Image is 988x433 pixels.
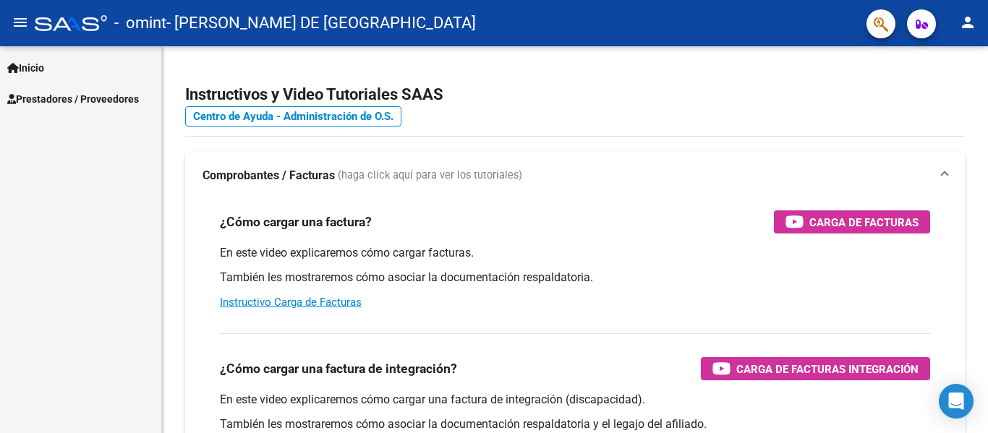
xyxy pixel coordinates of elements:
mat-icon: person [959,14,976,31]
h3: ¿Cómo cargar una factura? [220,212,372,232]
span: Carga de Facturas [809,213,919,231]
p: También les mostraremos cómo asociar la documentación respaldatoria. [220,270,930,286]
strong: Comprobantes / Facturas [203,168,335,184]
span: - [PERSON_NAME] DE [GEOGRAPHIC_DATA] [166,7,476,39]
a: Instructivo Carga de Facturas [220,296,362,309]
button: Carga de Facturas Integración [701,357,930,380]
p: En este video explicaremos cómo cargar facturas. [220,245,930,261]
span: Prestadores / Proveedores [7,91,139,107]
span: Carga de Facturas Integración [736,360,919,378]
span: Inicio [7,60,44,76]
mat-icon: menu [12,14,29,31]
mat-expansion-panel-header: Comprobantes / Facturas (haga click aquí para ver los tutoriales) [185,153,965,199]
h2: Instructivos y Video Tutoriales SAAS [185,81,965,108]
h3: ¿Cómo cargar una factura de integración? [220,359,457,379]
p: También les mostraremos cómo asociar la documentación respaldatoria y el legajo del afiliado. [220,416,930,432]
button: Carga de Facturas [774,210,930,233]
div: Open Intercom Messenger [939,384,974,419]
span: - omint [114,7,166,39]
a: Centro de Ayuda - Administración de O.S. [185,106,401,127]
span: (haga click aquí para ver los tutoriales) [338,168,522,184]
p: En este video explicaremos cómo cargar una factura de integración (discapacidad). [220,392,930,408]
